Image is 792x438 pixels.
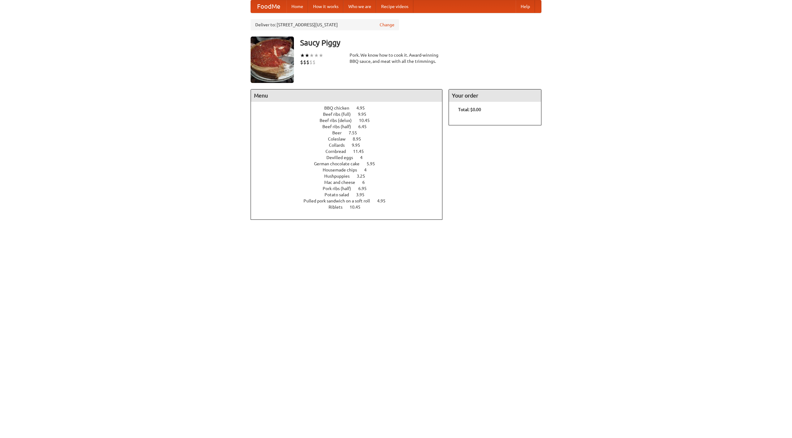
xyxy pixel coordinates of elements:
span: 4.95 [356,106,371,111]
span: Beef ribs (half) [322,124,357,129]
li: $ [312,59,316,66]
a: FoodMe [251,0,286,13]
span: 4.95 [377,198,392,203]
li: ★ [300,52,305,59]
span: 6.45 [358,124,373,129]
h3: Saucy Piggy [300,37,541,49]
span: Coleslaw [328,137,352,141]
a: Potato salad 3.95 [325,192,376,197]
span: 5.95 [367,161,381,166]
span: Potato salad [325,192,355,197]
span: German chocolate cake [314,161,366,166]
span: Pork ribs (half) [323,186,357,191]
a: Change [380,22,394,28]
span: 10.45 [350,205,367,210]
span: Devilled eggs [326,155,359,160]
span: 7.55 [349,130,363,135]
a: Housemade chips 4 [323,167,378,172]
span: 8.95 [353,137,367,141]
a: Beef ribs (delux) 10.45 [320,118,381,123]
span: Beef ribs (full) [323,112,357,117]
span: BBQ chicken [324,106,355,111]
span: Hushpuppies [324,174,356,179]
li: ★ [319,52,323,59]
h4: Your order [449,89,541,102]
span: 6.95 [358,186,373,191]
span: Pulled pork sandwich on a soft roll [303,198,376,203]
a: Mac and cheese 6 [324,180,376,185]
h4: Menu [251,89,442,102]
li: $ [303,59,306,66]
span: Housemade chips [323,167,363,172]
span: 4 [364,167,373,172]
a: Home [286,0,308,13]
a: Collards 9.95 [329,143,372,148]
a: Beef ribs (full) 9.95 [323,112,378,117]
a: Riblets 10.45 [329,205,372,210]
a: BBQ chicken 4.95 [324,106,376,111]
li: $ [309,59,312,66]
a: Coleslaw 8.95 [328,137,372,141]
div: Deliver to: [STREET_ADDRESS][US_STATE] [251,19,399,30]
span: Beef ribs (delux) [320,118,358,123]
a: Beer 7.55 [332,130,368,135]
span: Mac and cheese [324,180,361,185]
a: Devilled eggs 4 [326,155,374,160]
li: $ [300,59,303,66]
span: Collards [329,143,351,148]
span: 3.25 [357,174,371,179]
li: $ [306,59,309,66]
a: Beef ribs (half) 6.45 [322,124,378,129]
a: Cornbread 11.45 [325,149,375,154]
span: Riblets [329,205,349,210]
b: Total: $0.00 [458,107,481,112]
img: angular.jpg [251,37,294,83]
li: ★ [314,52,319,59]
a: Pork ribs (half) 6.95 [323,186,378,191]
span: 3.95 [356,192,371,197]
li: ★ [309,52,314,59]
a: Hushpuppies 3.25 [324,174,377,179]
span: 9.95 [358,112,372,117]
span: 6 [362,180,371,185]
span: 9.95 [352,143,366,148]
span: 4 [360,155,369,160]
a: German chocolate cake 5.95 [314,161,386,166]
a: How it works [308,0,343,13]
span: Beer [332,130,348,135]
span: Cornbread [325,149,352,154]
a: Help [516,0,535,13]
a: Pulled pork sandwich on a soft roll 4.95 [303,198,397,203]
a: Who we are [343,0,376,13]
li: ★ [305,52,309,59]
div: Pork. We know how to cook it. Award-winning BBQ sauce, and meat with all the trimmings. [350,52,442,64]
span: 11.45 [353,149,370,154]
a: Recipe videos [376,0,413,13]
span: 10.45 [359,118,376,123]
